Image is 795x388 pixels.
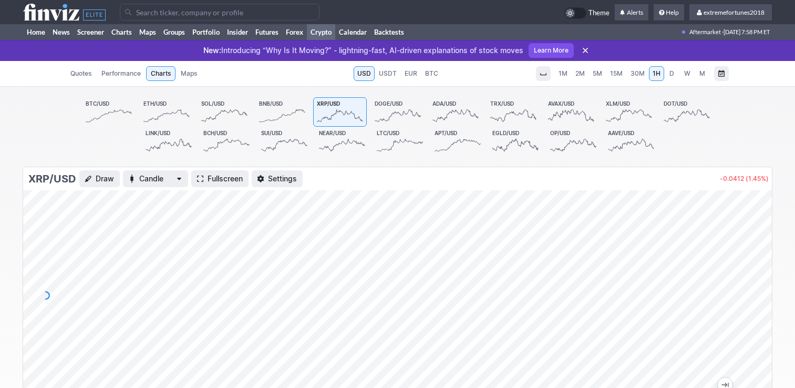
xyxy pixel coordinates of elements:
a: 2M [572,66,588,81]
a: ADA/USD [429,97,482,127]
h3: XRP/USD [28,171,76,186]
span: BCH/USD [203,130,227,136]
a: TRX/USD [487,97,540,127]
span: extremefortunes2018 [704,8,765,16]
a: SUI/USD [257,127,311,156]
a: USDT [375,66,400,81]
a: XRP/USD [313,97,367,127]
span: Charts [151,68,171,79]
span: NEAR/USD [319,130,346,136]
a: BNB/USD [255,97,309,127]
a: 1H [649,66,664,81]
a: EGLD/USD [489,127,542,156]
span: 15M [610,69,623,77]
span: [DATE] 7:58 PM ET [724,24,770,40]
a: AAVE/USD [604,127,658,156]
a: Insider [223,24,252,40]
a: 1M [555,66,571,81]
span: TRX/USD [490,100,514,107]
span: AVAX/USD [548,100,574,107]
a: AVAX/USD [544,97,598,127]
a: 5M [589,66,606,81]
button: Settings [252,170,303,187]
a: 15M [606,66,626,81]
a: Charts [108,24,136,40]
span: Fullscreen [208,173,243,184]
a: Fullscreen [191,170,249,187]
a: Quotes [66,66,96,81]
a: Crypto [307,24,335,40]
a: 30M [627,66,648,81]
a: NEAR/USD [315,127,369,156]
button: Interval [536,66,551,81]
span: Performance [101,68,141,79]
a: Backtests [370,24,408,40]
a: News [49,24,74,40]
a: EUR [401,66,421,81]
a: BCH/USD [200,127,253,156]
a: Screener [74,24,108,40]
span: LINK/USD [146,130,170,136]
a: Futures [252,24,282,40]
span: 5M [593,69,602,77]
span: M [699,69,705,77]
a: M [695,66,710,81]
button: Draw [79,170,120,187]
span: SUI/USD [261,130,282,136]
span: BTC [425,68,438,79]
span: EUR [405,68,417,79]
button: Chart Type [123,170,188,187]
a: APT/USD [431,127,484,156]
span: APT/USD [435,130,457,136]
span: EGLD/USD [492,130,519,136]
span: Candle [139,173,172,184]
a: BTC [421,66,442,81]
span: DOGE/USD [375,100,402,107]
a: Alerts [615,4,648,21]
button: Range [714,66,729,81]
span: AAVE/USD [608,130,634,136]
a: D [665,66,679,81]
a: Groups [160,24,189,40]
a: OP/USD [546,127,600,156]
a: SOL/USD [198,97,251,127]
a: Charts [146,66,175,81]
a: USD [354,66,375,81]
span: SOL/USD [201,100,224,107]
span: ADA/USD [432,100,456,107]
span: Maps [181,68,197,79]
a: LINK/USD [142,127,195,156]
a: DOT/USD [660,97,714,127]
a: LTC/USD [373,127,427,156]
a: XLM/USD [602,97,656,127]
span: W [684,69,690,77]
span: Draw [96,173,114,184]
span: Theme [588,7,610,19]
a: Calendar [335,24,370,40]
p: Introducing “Why Is It Moving?” - lightning-fast, AI-driven explanations of stock moves [203,45,523,56]
a: ETH/USD [140,97,193,127]
span: OP/USD [550,130,570,136]
a: extremefortunes2018 [689,4,772,21]
span: 1M [559,69,567,77]
span: Quotes [70,68,91,79]
a: Performance [97,66,146,81]
span: ETH/USD [143,100,167,107]
a: BTC/USD [82,97,136,127]
span: DOT/USD [664,100,687,107]
span: BTC/USD [86,100,109,107]
span: LTC/USD [377,130,399,136]
span: USD [357,68,371,79]
input: Search [120,4,319,21]
a: Portfolio [189,24,223,40]
a: Forex [282,24,307,40]
a: Learn More [529,43,574,58]
span: D [669,69,674,77]
span: Aftermarket · [689,24,724,40]
a: Help [654,4,684,21]
span: BNB/USD [259,100,283,107]
span: 2M [575,69,585,77]
a: Home [23,24,49,40]
a: Maps [136,24,160,40]
span: New: [203,46,221,55]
